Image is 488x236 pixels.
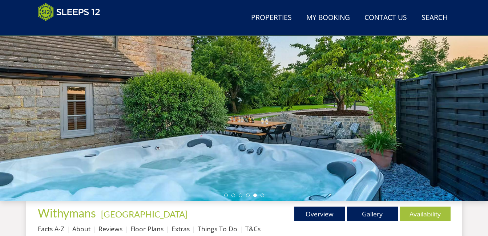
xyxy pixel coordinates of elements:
[38,206,96,220] span: Withymans
[245,224,261,233] a: T&Cs
[198,224,237,233] a: Things To Do
[294,207,345,221] a: Overview
[248,10,295,26] a: Properties
[419,10,451,26] a: Search
[38,3,100,21] img: Sleeps 12
[38,224,64,233] a: Facts A-Z
[38,206,98,220] a: Withymans
[34,25,110,32] iframe: Customer reviews powered by Trustpilot
[172,224,190,233] a: Extras
[72,224,90,233] a: About
[101,209,187,219] a: [GEOGRAPHIC_DATA]
[347,207,398,221] a: Gallery
[98,209,187,219] span: -
[303,10,353,26] a: My Booking
[400,207,451,221] a: Availability
[362,10,410,26] a: Contact Us
[98,224,122,233] a: Reviews
[130,224,164,233] a: Floor Plans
